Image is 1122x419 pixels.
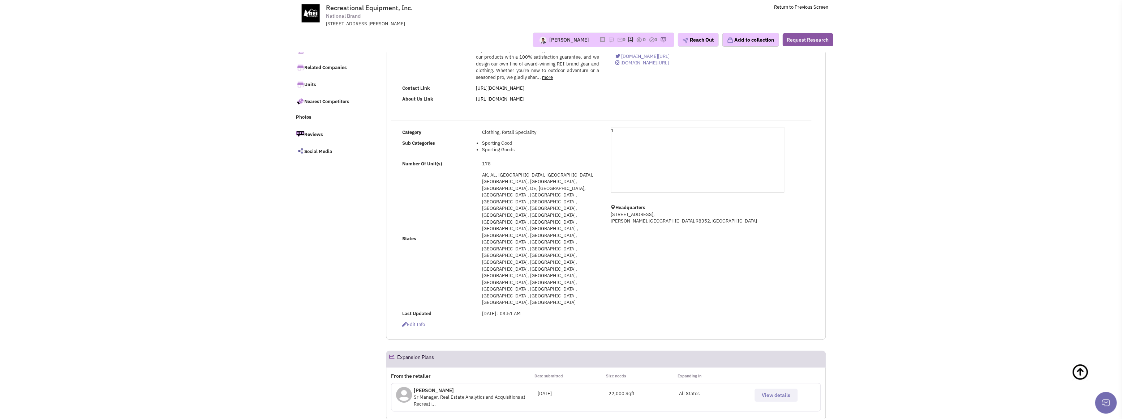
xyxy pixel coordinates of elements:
[722,33,779,47] button: Add to collection
[402,129,421,135] b: Category
[774,4,828,10] a: Return to Previous Screen
[402,161,442,167] b: Number Of Unit(s)
[294,4,327,22] img: www.rei.com
[482,140,599,147] li: Sporting Good
[292,143,371,158] a: Social Media
[476,96,524,102] a: [URL][DOMAIN_NAME]
[480,170,601,308] td: AK, AL, [GEOGRAPHIC_DATA], [GEOGRAPHIC_DATA], [GEOGRAPHIC_DATA], [GEOGRAPHIC_DATA], [GEOGRAPHIC_D...
[326,12,361,20] span: National Brand
[678,33,718,47] button: Reach Out
[608,390,679,397] div: 22,000 Sqft
[542,74,553,80] a: more
[480,127,601,138] td: Clothing, Retail Speciality
[679,390,750,397] p: All States
[414,394,525,407] span: Sr Manager, Real Estate Analytics and Acquisitions at Recreati...
[623,37,626,43] span: 0
[292,60,371,75] a: Related Companies
[621,53,670,59] span: [DOMAIN_NAME][URL]
[615,204,645,211] b: Headquarters
[611,211,784,225] p: [STREET_ADDRESS], [PERSON_NAME],[GEOGRAPHIC_DATA],98352,[GEOGRAPHIC_DATA]
[402,96,433,102] b: About Us Link
[402,310,431,317] b: Last Updated
[727,37,733,43] img: icon-collection-lavender.png
[326,21,515,27] div: [STREET_ADDRESS][PERSON_NAME]
[782,33,833,46] button: Request Research
[608,37,614,43] img: icon-note.png
[549,36,589,43] div: [PERSON_NAME]
[617,37,623,43] img: icon-email-active-16.png
[534,372,606,380] p: Date submitted
[643,37,646,43] span: 0
[402,236,416,242] b: States
[292,126,371,141] a: Reviews
[391,372,534,380] p: From the retailer
[1071,356,1108,403] a: Back To Top
[654,37,657,43] span: 0
[606,372,678,380] p: Size needs
[292,77,371,92] a: Units
[762,392,790,398] span: View details
[292,94,371,109] a: Nearest Competitors
[326,4,413,12] span: Recreational Equipment, Inc.
[620,60,669,66] span: [DOMAIN_NAME][URL]
[397,351,434,367] h2: Expansion Plans
[678,372,749,380] p: Expanding in
[476,34,599,80] span: At Recreational Equipment, Inc. ([PERSON_NAME]), we love to get outside and play, and we know fir...
[414,387,537,394] p: [PERSON_NAME]
[402,85,430,91] b: Contact Link
[755,389,798,402] button: View details
[476,85,524,91] a: [URL][DOMAIN_NAME]
[649,37,654,43] img: TaskCount.png
[636,37,642,43] img: icon-dealamount.png
[480,308,601,319] td: [DATE] : 03:51 AM
[615,60,669,66] a: [DOMAIN_NAME][URL]
[402,140,435,146] b: Sub Categories
[611,127,784,192] div: 1
[682,38,688,43] img: plane.png
[292,111,371,124] a: Photos
[482,147,599,153] li: Sporting Goods
[538,390,609,397] div: [DATE]
[615,53,670,59] a: [DOMAIN_NAME][URL]
[402,321,425,327] span: Edit info
[480,159,601,170] td: 178
[660,37,666,43] img: research-icon.png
